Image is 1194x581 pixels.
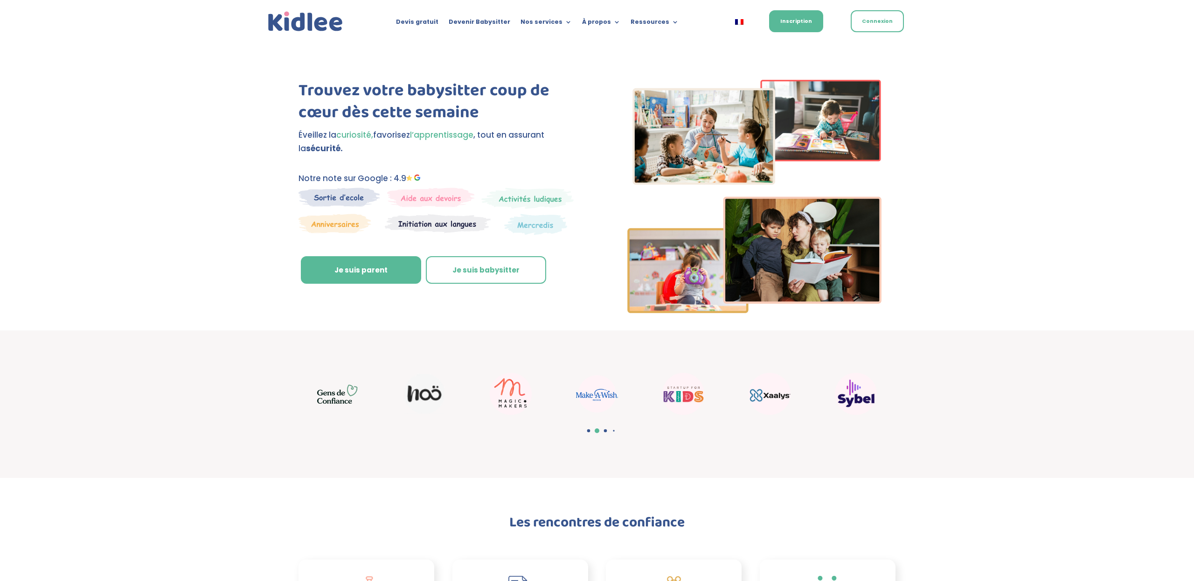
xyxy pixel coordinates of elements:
span: Go to slide 1 [587,429,590,433]
img: Magic makers [490,373,532,415]
img: Imgs-2 [627,80,882,313]
div: 16 / 22 [816,368,895,420]
span: l’apprentissage [410,129,473,140]
a: Nos services [521,19,572,29]
img: weekends [387,188,475,207]
img: startup for kids [662,373,704,415]
a: Devenir Babysitter [449,19,510,29]
h1: Trouvez votre babysitter coup de cœur dès cette semaine [298,80,581,128]
h2: Les rencontres de confiance [345,516,849,534]
div: 13 / 22 [557,371,637,417]
a: Devis gratuit [396,19,438,29]
a: Je suis parent [301,256,421,284]
div: 15 / 22 [730,368,809,420]
img: Français [735,19,743,25]
p: Éveillez la favorisez , tout en assurant la [298,128,581,155]
img: Make a wish [576,375,618,413]
img: Anniversaire [298,214,371,233]
img: Mercredi [481,188,574,209]
span: Go to slide 2 [595,428,599,433]
img: Atelier thematique [385,214,491,233]
p: Notre note sur Google : 4.9 [298,172,581,185]
span: Go to slide 4 [613,430,614,431]
img: logo_kidlee_bleu [266,9,345,34]
img: GDC [317,384,359,404]
img: Xaalys [749,373,791,415]
a: À propos [582,19,620,29]
a: Kidlee Logo [266,9,345,34]
strong: sécurité. [306,143,343,154]
span: Go to slide 3 [604,429,607,433]
div: 10 / 22 [298,373,378,415]
a: Inscription [769,10,823,32]
a: Connexion [851,10,904,32]
div: 11 / 22 [385,369,464,420]
img: Sybel [835,373,877,415]
a: Ressources [631,19,679,29]
div: 12 / 22 [471,368,550,420]
img: Noo [403,373,445,415]
img: Sortie decole [298,188,380,207]
img: Thematique [504,214,567,235]
span: curiosité, [336,129,373,140]
div: 14 / 22 [644,368,723,420]
a: Je suis babysitter [426,256,546,284]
